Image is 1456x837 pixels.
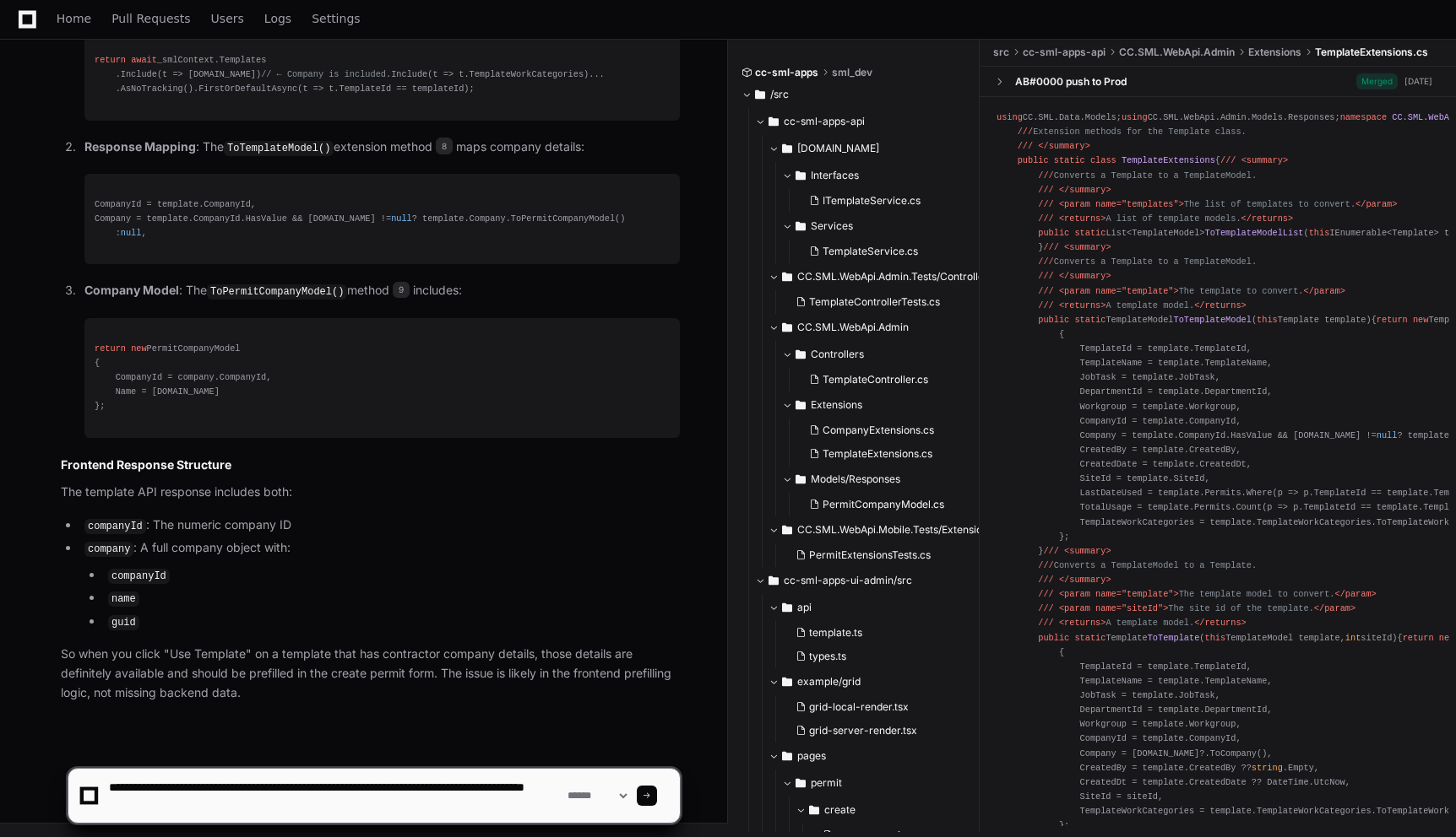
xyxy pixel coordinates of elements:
[1059,285,1179,295] span: <param name="template">
[782,520,792,540] svg: Directory
[1304,285,1345,295] span: </param>
[797,523,993,537] span: CC.SML.WebApi.Mobile.Tests/Extensions
[782,267,792,287] svg: Directory
[823,194,921,208] span: ITemplateService.cs
[1038,184,1053,194] span: ///
[1038,300,1246,310] span: A template model.
[823,498,944,511] span: PermitCompanyModel.cs
[742,81,967,108] button: /src
[1257,314,1366,324] span: Template template
[797,142,879,155] span: [DOMAIN_NAME]
[802,189,983,213] button: ITemplateService.cs
[823,245,918,258] span: TemplateService.cs
[1248,46,1301,59] span: Extensions
[1148,632,1200,642] span: ToTemplate
[207,284,347,300] code: ToPermitCompanyModel()
[1038,575,1053,585] span: ///
[1038,618,1053,628] span: ///
[1043,545,1058,555] span: ///
[1059,618,1106,628] span: <returns>
[796,344,806,364] svg: Directory
[1038,589,1376,599] span: The template model to convert.
[1122,155,1215,165] span: TemplateExtensions
[1023,46,1106,59] span: cc-sml-apps-api
[84,281,680,301] p: : The method includes:
[789,543,983,567] button: PermitExtensionsTests.cs
[1059,589,1179,599] span: <param name="template">
[796,469,806,489] svg: Directory
[811,398,862,412] span: Extensions
[131,55,157,65] span: await
[57,13,91,24] span: Home
[1038,559,1053,570] span: ///
[1059,300,1106,310] span: <returns>
[782,466,993,493] button: Models/Responses
[1439,632,1454,642] span: new
[111,13,190,24] span: Pull Requests
[796,165,806,186] svg: Directory
[108,591,139,607] code: name
[1038,228,1069,238] span: public
[1038,618,1246,628] span: A template model.
[782,138,792,159] svg: Directory
[1038,141,1090,151] span: </summary>
[811,472,900,486] span: Models/Responses
[1059,184,1111,194] span: </summary>
[61,645,680,702] p: So when you click "Use Template" on a template that has contractor company details, those details...
[1038,256,1257,267] span: Converts a Template to a TemplateModel.
[797,321,909,334] span: CC.SML.WebApi.Admin
[1038,198,1053,208] span: ///
[769,111,779,132] svg: Directory
[769,263,993,290] button: CC.SML.WebApi.Admin.Tests/Controllers
[95,55,126,65] span: return
[84,139,196,154] strong: Response Mapping
[1413,314,1428,324] span: new
[782,597,792,618] svg: Directory
[784,115,865,128] span: cc-sml-apps-api
[1059,213,1106,223] span: <returns>
[1064,242,1111,252] span: <summary>
[811,219,853,233] span: Services
[108,615,139,630] code: guid
[1038,285,1053,295] span: ///
[1038,314,1069,324] span: public
[769,314,993,341] button: CC.SML.WebApi.Admin
[997,112,1023,122] span: using
[224,141,334,156] code: ToTemplateModel()
[108,569,170,584] code: companyId
[1309,228,1330,238] span: this
[95,197,670,240] div: CompanyId = template.CompanyId, Company = template.CompanyId.HasValue && [DOMAIN_NAME] != ? templ...
[1340,112,1387,122] span: namespace
[823,447,932,461] span: TemplateExtensions.cs
[1018,141,1033,151] span: ///
[1038,198,1397,208] span: The list of templates to convert.
[1038,314,1371,324] span: TemplateModel ( )
[784,574,912,587] span: cc-sml-apps-ui-admin/src
[1038,170,1257,180] span: Converts a Template to a TemplateModel.
[1038,632,1397,642] span: Template ( )
[261,69,386,79] span: // ← Company is included
[755,108,981,135] button: cc-sml-apps-api
[312,13,360,24] span: Settings
[1204,632,1225,642] span: this
[1059,271,1111,281] span: </summary>
[1038,300,1053,310] span: ///
[1334,589,1376,599] span: </param>
[769,594,994,621] button: api
[1315,46,1428,59] span: TemplateExtensions.cs
[1241,213,1294,223] span: </returns>
[823,373,928,386] span: TemplateController.cs
[1122,112,1148,122] span: using
[789,621,984,645] button: template.ts
[1204,632,1392,642] span: TemplateModel template, siteId
[832,66,872,79] span: sml_dev
[782,341,993,368] button: Controllers
[1038,170,1053,180] span: ///
[797,675,861,688] span: example/grid
[84,283,179,297] strong: Company Model
[79,516,680,536] li: : The numeric company ID
[1314,603,1355,613] span: </param>
[770,88,789,101] span: /src
[1241,155,1288,165] span: <summary>
[95,342,670,414] div: PermitCompanyModel { CompanyId = company.CompanyId, Name = [DOMAIN_NAME] };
